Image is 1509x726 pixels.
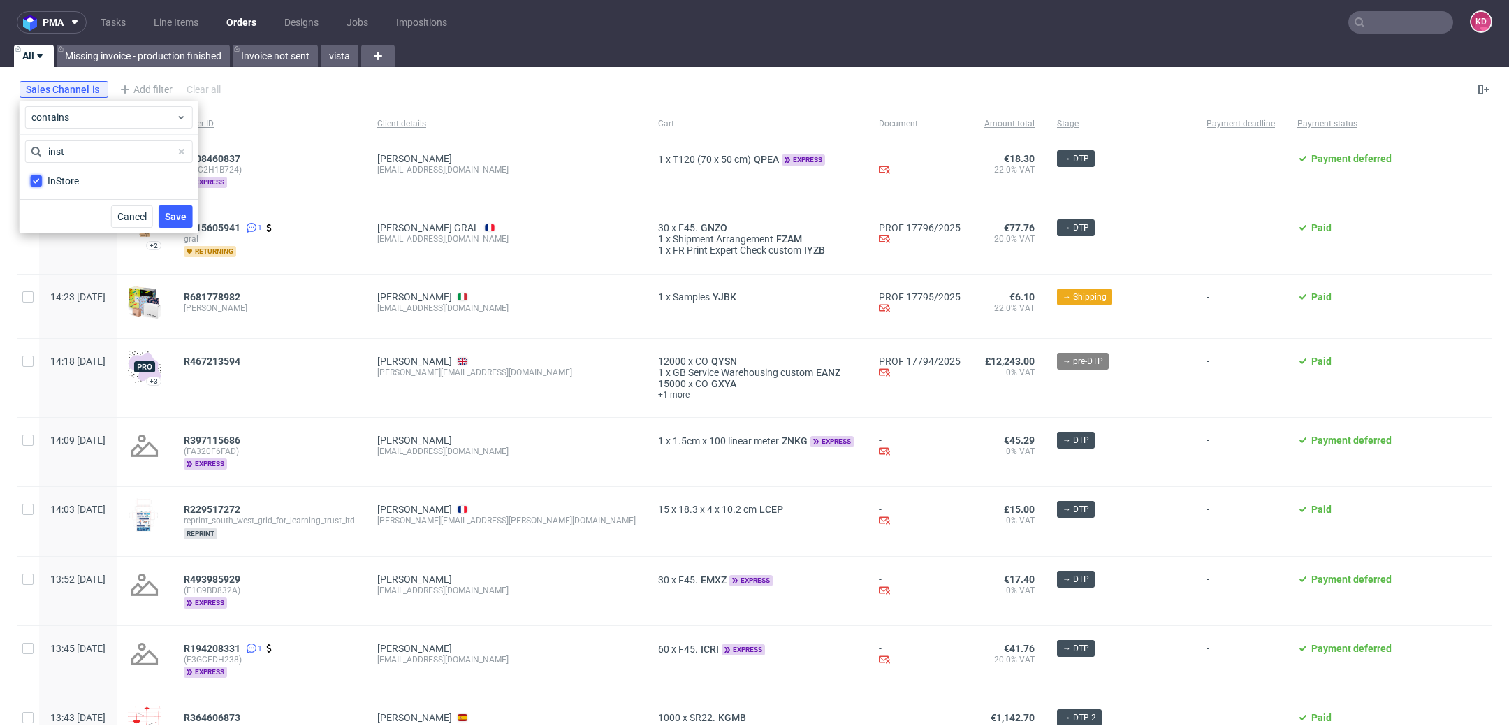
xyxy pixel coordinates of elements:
[184,356,240,367] span: R467213594
[983,118,1035,130] span: Amount total
[879,435,961,459] div: -
[658,435,856,447] div: x
[243,222,262,233] a: 1
[658,233,856,245] div: x
[377,515,636,526] div: [PERSON_NAME][EMAIL_ADDRESS][PERSON_NAME][DOMAIN_NAME]
[658,245,856,256] div: x
[184,80,224,99] div: Clear all
[377,435,452,446] a: [PERSON_NAME]
[1063,434,1089,447] span: → DTP
[658,574,856,586] div: x
[50,435,105,446] span: 14:09 [DATE]
[983,446,1035,457] span: 0% VAT
[1207,118,1275,130] span: Payment deadline
[698,574,729,586] a: EMXZ
[813,367,843,378] span: EANZ
[757,504,786,515] a: LCEP
[218,11,265,34] a: Orders
[377,654,636,665] div: [EMAIL_ADDRESS][DOMAIN_NAME]
[184,528,217,539] span: reprint
[184,504,240,515] span: R229517272
[1311,435,1392,446] span: Payment deferred
[377,643,452,654] a: [PERSON_NAME]
[879,291,961,303] a: PROF 17795/2025
[879,356,961,367] a: PROF 17794/2025
[1311,504,1332,515] span: Paid
[184,118,355,130] span: Order ID
[184,435,243,446] a: R397115686
[1063,222,1089,234] span: → DTP
[57,45,230,67] a: Missing invoice - production finished
[377,585,636,596] div: [EMAIL_ADDRESS][DOMAIN_NAME]
[377,446,636,457] div: [EMAIL_ADDRESS][DOMAIN_NAME]
[258,222,262,233] span: 1
[698,222,730,233] a: GNZO
[165,212,187,222] span: Save
[377,367,636,378] div: [PERSON_NAME][EMAIL_ADDRESS][DOMAIN_NAME]
[779,435,810,447] a: ZNKG
[715,712,749,723] a: KGMB
[658,712,856,723] div: x
[1311,356,1332,367] span: Paid
[983,585,1035,596] span: 0% VAT
[1004,435,1035,446] span: €45.29
[50,712,105,723] span: 13:43 [DATE]
[377,504,452,515] a: [PERSON_NAME]
[698,644,722,655] a: ICRI
[117,212,147,222] span: Cancel
[377,291,452,303] a: [PERSON_NAME]
[184,222,240,233] span: R615605941
[377,153,452,164] a: [PERSON_NAME]
[128,568,161,602] img: no_design.png
[985,356,1035,367] span: £12,243.00
[983,233,1035,245] span: 20.0% VAT
[1057,118,1184,130] span: Stage
[184,585,355,596] span: (F1G9BD832A)
[377,356,452,367] a: [PERSON_NAME]
[50,356,105,367] span: 14:18 [DATE]
[751,154,782,165] a: QPEA
[184,177,227,188] span: express
[1207,222,1275,257] span: -
[1063,711,1096,724] span: → DTP 2
[1207,435,1275,470] span: -
[658,291,664,303] span: 1
[658,154,664,165] span: 1
[658,291,856,303] div: x
[991,712,1035,723] span: €1,142.70
[184,446,355,457] span: (FA320F6FAD)
[810,436,854,447] span: express
[377,303,636,314] div: [EMAIL_ADDRESS][DOMAIN_NAME]
[184,597,227,609] span: express
[658,378,856,389] div: x
[184,515,355,526] span: reprint_south_west_grid_for_learning_trust_ltd
[92,11,134,34] a: Tasks
[1311,643,1392,654] span: Payment deferred
[678,222,698,233] span: F45.
[184,643,243,654] a: R194208331
[233,45,318,67] a: Invoice not sent
[377,233,636,245] div: [EMAIL_ADDRESS][DOMAIN_NAME]
[184,246,236,257] span: returning
[377,222,479,233] a: [PERSON_NAME] GRAL
[658,643,856,655] div: x
[658,367,856,378] div: x
[184,164,355,175] span: (FHC2H1B724)
[50,574,105,585] span: 13:52 [DATE]
[658,222,669,233] span: 30
[184,291,243,303] a: R681778982
[184,435,240,446] span: R397115686
[658,222,856,233] div: x
[17,11,87,34] button: pma
[184,654,355,665] span: (F3GCEDH238)
[658,356,856,367] div: x
[128,286,161,319] img: sample-icon.16e107be6ad460a3e330.png
[673,154,751,165] span: T120 (70 x 50 cm)
[983,367,1035,378] span: 0% VAT
[25,140,193,163] input: Search for a value(s)
[673,233,773,245] span: Shipment Arrangement
[184,356,243,367] a: R467213594
[377,574,452,585] a: [PERSON_NAME]
[729,575,773,586] span: express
